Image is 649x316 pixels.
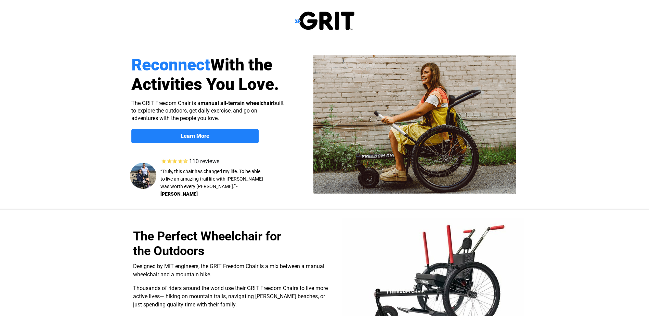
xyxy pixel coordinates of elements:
[181,133,209,139] strong: Learn More
[131,55,210,75] span: Reconnect
[131,100,284,121] span: The GRIT Freedom Chair is a built to explore the outdoors, get daily exercise, and go on adventur...
[133,285,328,308] span: Thousands of riders around the world use their GRIT Freedom Chairs to live more active lives— hik...
[133,263,324,278] span: Designed by MIT engineers, the GRIT Freedom Chair is a mix between a manual wheelchair and a moun...
[133,229,281,258] span: The Perfect Wheelchair for the Outdoors
[131,75,279,94] span: Activities You Love.
[210,55,272,75] span: With the
[160,169,263,189] span: “Truly, this chair has changed my life. To be able to live an amazing trail life with [PERSON_NAM...
[131,129,259,143] a: Learn More
[200,100,273,106] strong: manual all-terrain wheelchair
